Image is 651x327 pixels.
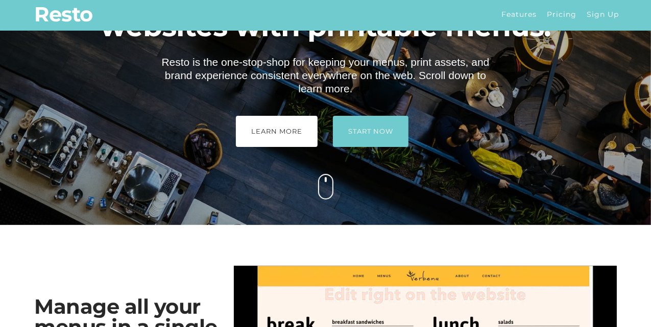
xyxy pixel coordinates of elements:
[236,116,318,147] a: Learn More
[497,4,542,24] a: Features
[62,12,589,40] span: websites with printable menus.
[582,4,624,24] a: Sign Up
[333,116,408,147] a: Start Now
[152,56,498,95] p: Resto is the one-stop-shop for keeping your menus, print assets, and brand experience consistent ...
[35,4,93,24] a: Resto
[542,4,582,24] a: Pricing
